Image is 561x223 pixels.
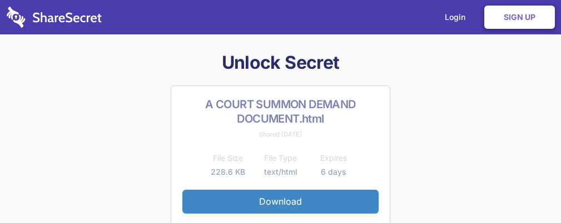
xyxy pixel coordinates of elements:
th: File Type [254,151,307,165]
div: Shared [DATE] [182,128,379,140]
img: logo-wordmark-white-trans-d4663122ce5f474addd5e946df7df03e33cb6a1c49d2221995e7729f52c070b2.svg [7,7,102,28]
th: File Size [201,151,254,165]
h1: Unlock Secret [67,51,494,74]
td: 228.6 KB [201,165,254,179]
a: Sign Up [484,6,555,29]
td: 6 days [307,165,360,179]
h2: A COURT SUMMON DEMAND DOCUMENT.html [182,97,379,126]
th: Expires [307,151,360,165]
td: text/html [254,165,307,179]
a: Download [182,190,379,213]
